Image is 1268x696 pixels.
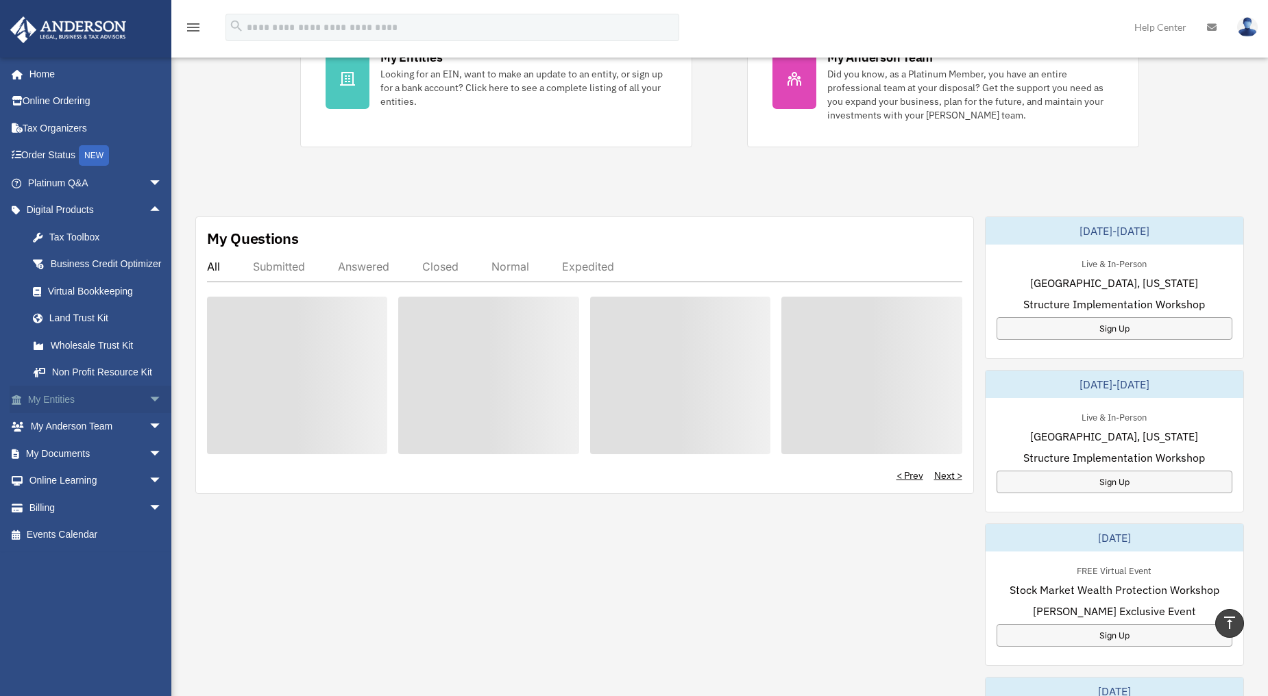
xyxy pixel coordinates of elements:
[149,386,176,414] span: arrow_drop_down
[986,217,1244,245] div: [DATE]-[DATE]
[1071,409,1158,423] div: Live & In-Person
[19,251,183,278] a: Business Credit Optimizer
[19,223,183,251] a: Tax Toolbox
[149,467,176,495] span: arrow_drop_down
[300,23,692,147] a: My Entities Looking for an EIN, want to make an update to an entity, or sign up for a bank accoun...
[48,283,166,300] div: Virtual Bookkeeping
[10,114,183,142] a: Tax Organizers
[48,364,166,381] div: Non Profit Resource Kit
[48,337,166,354] div: Wholesale Trust Kit
[149,440,176,468] span: arrow_drop_down
[562,260,614,273] div: Expedited
[48,256,166,273] div: Business Credit Optimizer
[207,228,299,249] div: My Questions
[185,24,202,36] a: menu
[10,413,183,440] a: My Anderson Teamarrow_drop_down
[185,19,202,36] i: menu
[10,521,183,549] a: Events Calendar
[1030,275,1198,291] span: [GEOGRAPHIC_DATA], [US_STATE]
[1023,449,1205,466] span: Structure Implementation Workshop
[1033,603,1196,619] span: [PERSON_NAME] Exclusive Event
[1221,614,1238,631] i: vertical_align_top
[149,413,176,441] span: arrow_drop_down
[986,524,1244,551] div: [DATE]
[10,142,183,170] a: Order StatusNEW
[747,23,1139,147] a: My Anderson Team Did you know, as a Platinum Member, you have an entire professional team at your...
[1215,609,1244,638] a: vertical_align_top
[827,67,1114,122] div: Did you know, as a Platinum Member, you have an entire professional team at your disposal? Get th...
[897,469,923,482] a: < Prev
[10,494,183,521] a: Billingarrow_drop_down
[19,305,183,332] a: Land Trust Kit
[10,386,183,413] a: My Entitiesarrow_drop_down
[422,260,459,273] div: Closed
[10,88,183,115] a: Online Ordering
[997,624,1233,647] a: Sign Up
[149,197,176,225] span: arrow_drop_up
[1010,582,1219,598] span: Stock Market Wealth Protection Workshop
[6,16,130,43] img: Anderson Advisors Platinum Portal
[10,169,183,197] a: Platinum Q&Aarrow_drop_down
[1066,562,1162,577] div: FREE Virtual Event
[48,229,166,246] div: Tax Toolbox
[997,471,1233,493] a: Sign Up
[149,494,176,522] span: arrow_drop_down
[253,260,305,273] div: Submitted
[19,332,183,359] a: Wholesale Trust Kit
[338,260,389,273] div: Answered
[934,469,962,482] a: Next >
[10,60,176,88] a: Home
[10,440,183,467] a: My Documentsarrow_drop_down
[1030,428,1198,445] span: [GEOGRAPHIC_DATA], [US_STATE]
[997,317,1233,340] a: Sign Up
[1237,17,1258,37] img: User Pic
[380,67,667,108] div: Looking for an EIN, want to make an update to an entity, or sign up for a bank account? Click her...
[229,18,244,34] i: search
[1071,256,1158,270] div: Live & In-Person
[19,359,183,386] a: Non Profit Resource Kit
[79,145,109,166] div: NEW
[1023,296,1205,312] span: Structure Implementation Workshop
[986,371,1244,398] div: [DATE]-[DATE]
[149,169,176,197] span: arrow_drop_down
[48,310,166,327] div: Land Trust Kit
[10,197,183,224] a: Digital Productsarrow_drop_up
[207,260,220,273] div: All
[19,277,183,305] a: Virtual Bookkeeping
[10,467,183,495] a: Online Learningarrow_drop_down
[491,260,529,273] div: Normal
